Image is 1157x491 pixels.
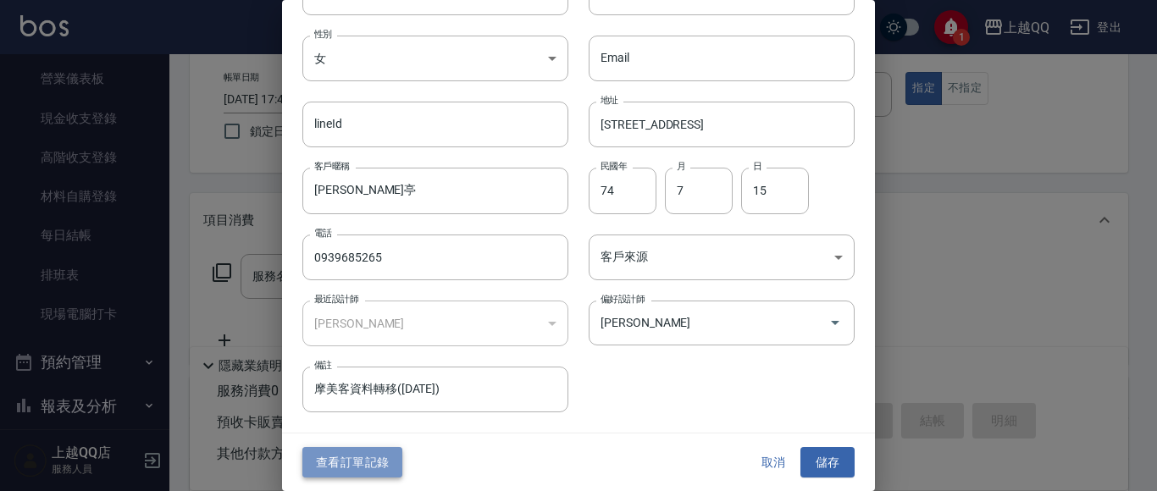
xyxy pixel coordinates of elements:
div: 女 [302,36,568,81]
label: 民國年 [601,160,627,173]
label: 地址 [601,94,618,107]
button: 取消 [746,447,800,478]
label: 日 [753,160,761,173]
button: 查看訂單記錄 [302,447,402,478]
button: Open [822,309,849,336]
label: 最近設計師 [314,293,358,306]
label: 客戶暱稱 [314,160,350,173]
label: 偏好設計師 [601,293,645,306]
label: 性別 [314,28,332,41]
label: 備註 [314,359,332,372]
label: 月 [677,160,685,173]
button: 儲存 [800,447,855,478]
label: 電話 [314,227,332,240]
div: [PERSON_NAME] [302,301,568,346]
